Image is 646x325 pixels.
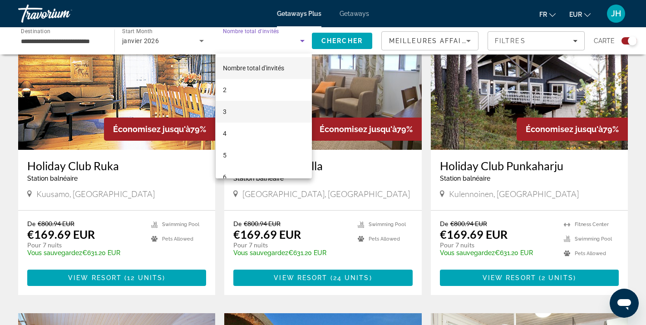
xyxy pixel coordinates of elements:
span: 4 [223,128,227,139]
span: Nombre total d'invités [223,64,284,72]
span: 6 [223,172,227,182]
span: 5 [223,150,227,161]
span: 2 [223,84,227,95]
iframe: Bouton de lancement de la fenêtre de messagerie [610,289,639,318]
span: 3 [223,106,227,117]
